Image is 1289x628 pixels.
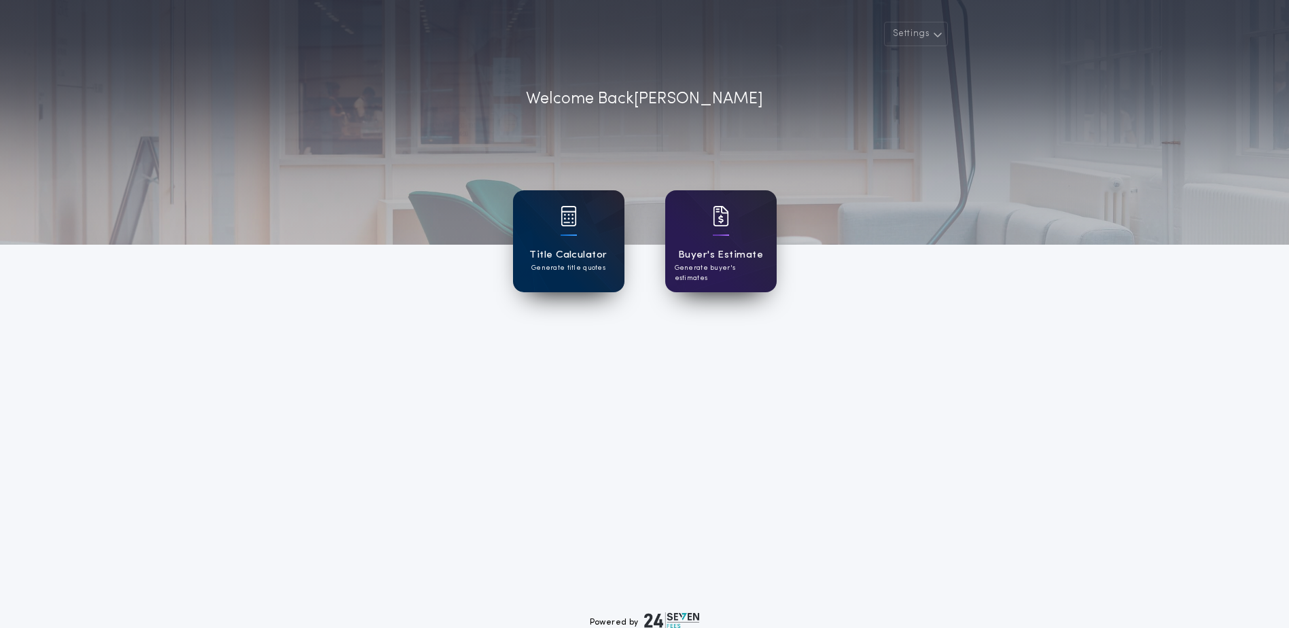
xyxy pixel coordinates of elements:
[531,263,605,273] p: Generate title quotes
[678,247,763,263] h1: Buyer's Estimate
[513,190,624,292] a: card iconTitle CalculatorGenerate title quotes
[561,206,577,226] img: card icon
[529,247,607,263] h1: Title Calculator
[526,87,763,111] p: Welcome Back [PERSON_NAME]
[713,206,729,226] img: card icon
[675,263,767,283] p: Generate buyer's estimates
[665,190,777,292] a: card iconBuyer's EstimateGenerate buyer's estimates
[884,22,948,46] button: Settings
